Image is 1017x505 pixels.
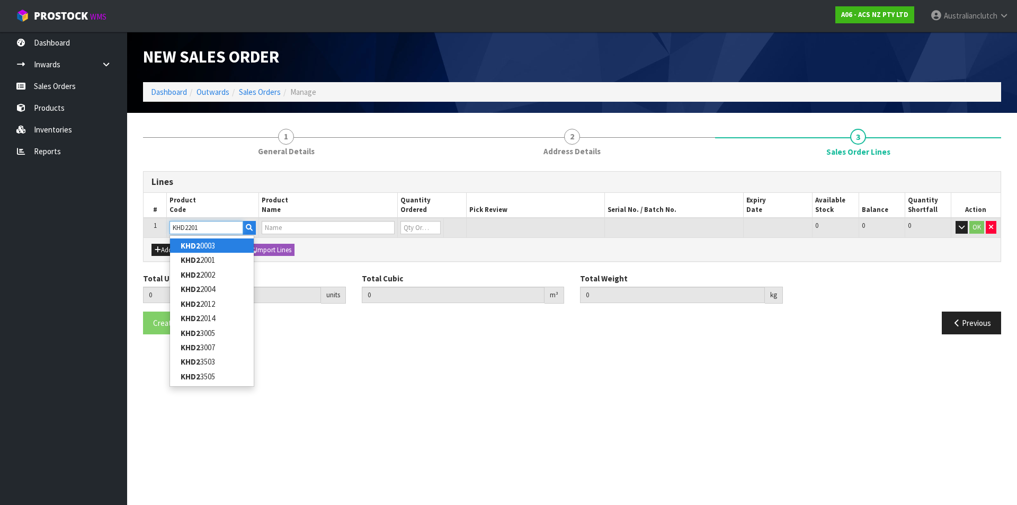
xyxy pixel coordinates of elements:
[34,9,88,23] span: ProStock
[564,129,580,145] span: 2
[262,221,394,234] input: Name
[169,221,243,234] input: Code
[841,10,908,19] strong: A06 - ACS NZ PTY LTD
[181,328,200,338] strong: KHD2
[850,129,866,145] span: 3
[153,318,197,328] span: Create Order
[765,287,783,304] div: kg
[143,163,1001,343] span: Sales Order Lines
[278,129,294,145] span: 1
[545,287,564,304] div: m³
[580,287,765,303] input: Total Weight
[181,284,200,294] strong: KHD2
[908,221,911,230] span: 0
[859,193,905,218] th: Balance
[362,273,403,284] label: Total Cubic
[467,193,605,218] th: Pick Review
[170,297,254,311] a: KHD22012
[258,146,315,157] span: General Details
[151,87,187,97] a: Dashboard
[144,193,167,218] th: #
[181,357,200,367] strong: KHD2
[239,87,281,97] a: Sales Orders
[815,221,818,230] span: 0
[16,9,29,22] img: cube-alt.png
[167,193,259,218] th: Product Code
[826,146,890,157] span: Sales Order Lines
[170,340,254,355] a: KHD23007
[181,342,200,352] strong: KHD2
[543,146,601,157] span: Address Details
[905,193,951,218] th: Quantity Shortfall
[605,193,743,218] th: Serial No. / Batch No.
[154,221,157,230] span: 1
[951,193,1001,218] th: Action
[181,241,200,251] strong: KHD2
[813,193,859,218] th: Available Stock
[862,221,865,230] span: 0
[362,287,545,303] input: Total Cubic
[170,268,254,282] a: KHD22002
[942,312,1001,334] button: Previous
[90,12,106,22] small: WMS
[259,193,397,218] th: Product Name
[400,221,441,234] input: Qty Ordered
[151,177,993,187] h3: Lines
[181,371,200,382] strong: KHD2
[246,244,295,256] button: Import Lines
[170,253,254,267] a: KHD22001
[181,270,200,280] strong: KHD2
[143,312,207,334] button: Create Order
[969,221,984,234] button: OK
[743,193,813,218] th: Expiry Date
[143,287,321,303] input: Total Units
[170,355,254,369] a: KHD23503
[151,244,189,256] button: Add Line
[321,287,346,304] div: units
[181,313,200,323] strong: KHD2
[181,299,200,309] strong: KHD2
[170,311,254,325] a: KHD22014
[143,273,184,284] label: Total Units
[181,255,200,265] strong: KHD2
[944,11,997,21] span: Australianclutch
[170,369,254,384] a: KHD23505
[170,282,254,296] a: KHD22004
[170,326,254,340] a: KHD23005
[397,193,467,218] th: Quantity Ordered
[143,46,279,67] span: New Sales Order
[580,273,628,284] label: Total Weight
[170,238,254,253] a: KHD20003
[290,87,316,97] span: Manage
[197,87,229,97] a: Outwards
